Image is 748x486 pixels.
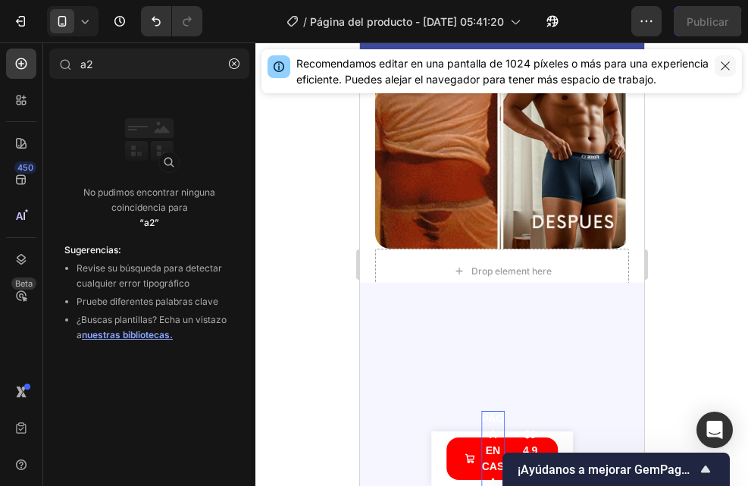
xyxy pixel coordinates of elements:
div: Deshacer/Rehacer [141,6,202,36]
font: nuestras bibliotecas. [82,329,173,340]
p: PAGA EN CASA cart [121,368,145,464]
button: Publicar [674,6,741,36]
div: $94.900,00 [161,383,180,450]
font: “a2” [139,217,159,228]
input: Search Sections & Elements [49,49,249,79]
div: Drop element here [111,223,192,235]
font: Recomendamos editar en una pantalla de 1024 píxeles o más para una experiencia eficiente. Puedes ... [296,57,709,86]
div: Rich Text Editor. Editing area: main [121,368,145,464]
font: ¡Ayúdanos a mejorar GemPages! [518,462,697,477]
font: ¿Buscas plantillas? Echa un vistazo a [77,314,227,340]
font: Pruebe diferentes palabras clave [77,296,218,307]
button: Mostrar encuesta - ¡Ayúdanos a mejorar GemPages! [518,460,715,478]
font: No pudimos encontrar ninguna coincidencia para [83,187,215,213]
font: Revise su búsqueda para detectar cualquier error tipográfico [77,262,222,289]
font: Página del producto - [DATE] 05:41:20 [310,15,504,28]
p: 🎁 ¡PIDE 1, LLEVAS 4 PARES + REGALO SOR´PRESA🎁 [2,6,283,17]
span: Help us improve GemPages! [518,462,696,477]
font: Publicar [687,15,728,28]
div: Abrir Intercom Messenger [696,412,733,448]
font: Sugerencias: [64,244,121,256]
font: 450 [17,162,33,173]
font: / [303,15,307,28]
iframe: Área de diseño [360,42,644,486]
font: Beta [15,278,33,289]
